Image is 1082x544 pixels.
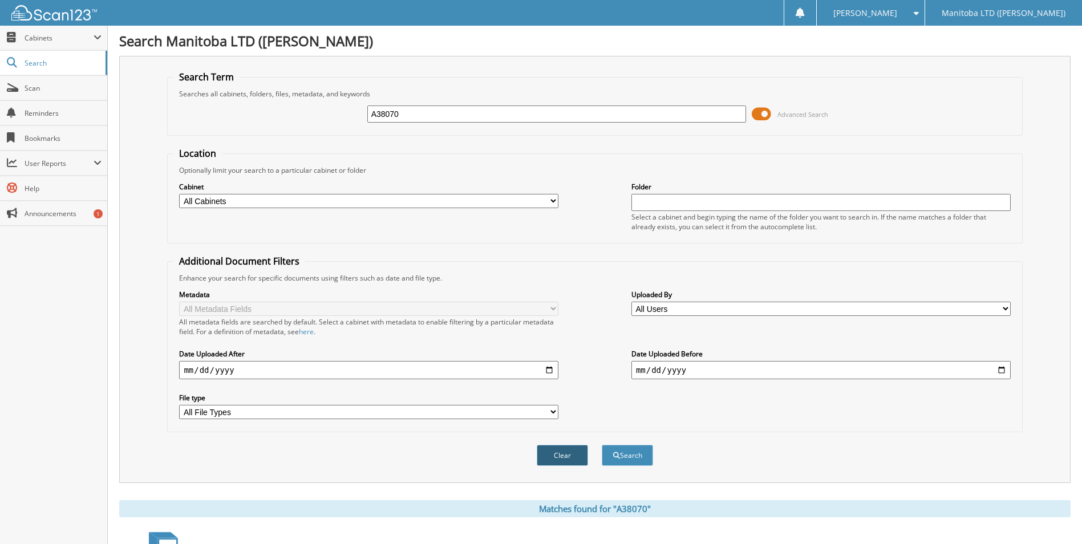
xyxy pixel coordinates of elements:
a: here [299,327,314,336]
img: scan123-logo-white.svg [11,5,97,21]
span: Announcements [25,209,102,218]
div: Enhance your search for specific documents using filters such as date and file type. [173,273,1016,283]
label: Cabinet [179,182,558,192]
label: File type [179,393,558,403]
div: Matches found for "A38070" [119,500,1071,517]
label: Metadata [179,290,558,299]
span: User Reports [25,159,94,168]
span: Cabinets [25,33,94,43]
span: Scan [25,83,102,93]
span: Search [25,58,100,68]
span: Reminders [25,108,102,118]
label: Date Uploaded After [179,349,558,359]
label: Date Uploaded Before [631,349,1011,359]
div: 1 [94,209,103,218]
legend: Search Term [173,71,240,83]
span: Advanced Search [777,110,828,119]
span: Help [25,184,102,193]
div: Select a cabinet and begin typing the name of the folder you want to search in. If the name match... [631,212,1011,232]
legend: Additional Document Filters [173,255,305,267]
button: Clear [537,445,588,466]
span: [PERSON_NAME] [833,10,897,17]
legend: Location [173,147,222,160]
h1: Search Manitoba LTD ([PERSON_NAME]) [119,31,1071,50]
div: All metadata fields are searched by default. Select a cabinet with metadata to enable filtering b... [179,317,558,336]
span: Bookmarks [25,133,102,143]
span: Manitoba LTD ([PERSON_NAME]) [942,10,1065,17]
div: Searches all cabinets, folders, files, metadata, and keywords [173,89,1016,99]
label: Uploaded By [631,290,1011,299]
div: Optionally limit your search to a particular cabinet or folder [173,165,1016,175]
label: Folder [631,182,1011,192]
input: end [631,361,1011,379]
input: start [179,361,558,379]
button: Search [602,445,653,466]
